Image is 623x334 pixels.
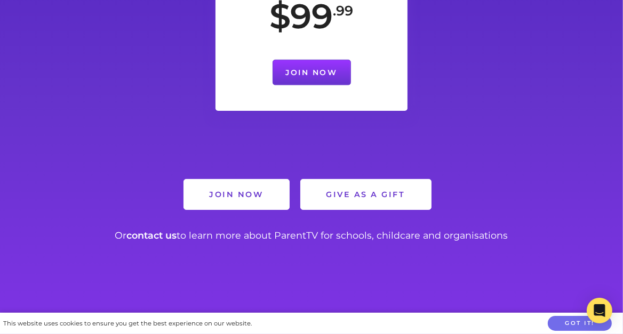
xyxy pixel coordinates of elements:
[301,180,431,209] a: Give as a Gift
[587,298,612,323] div: Open Intercom Messenger
[127,230,177,241] a: contact us
[26,227,597,244] p: Or to learn more about ParentTV for schools, childcare and organisations
[3,318,252,329] div: This website uses cookies to ensure you get the best experience on our website.
[184,180,289,209] a: Join Now
[333,2,354,19] sup: .99
[273,60,351,85] a: Join Now
[548,316,612,331] button: Got it!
